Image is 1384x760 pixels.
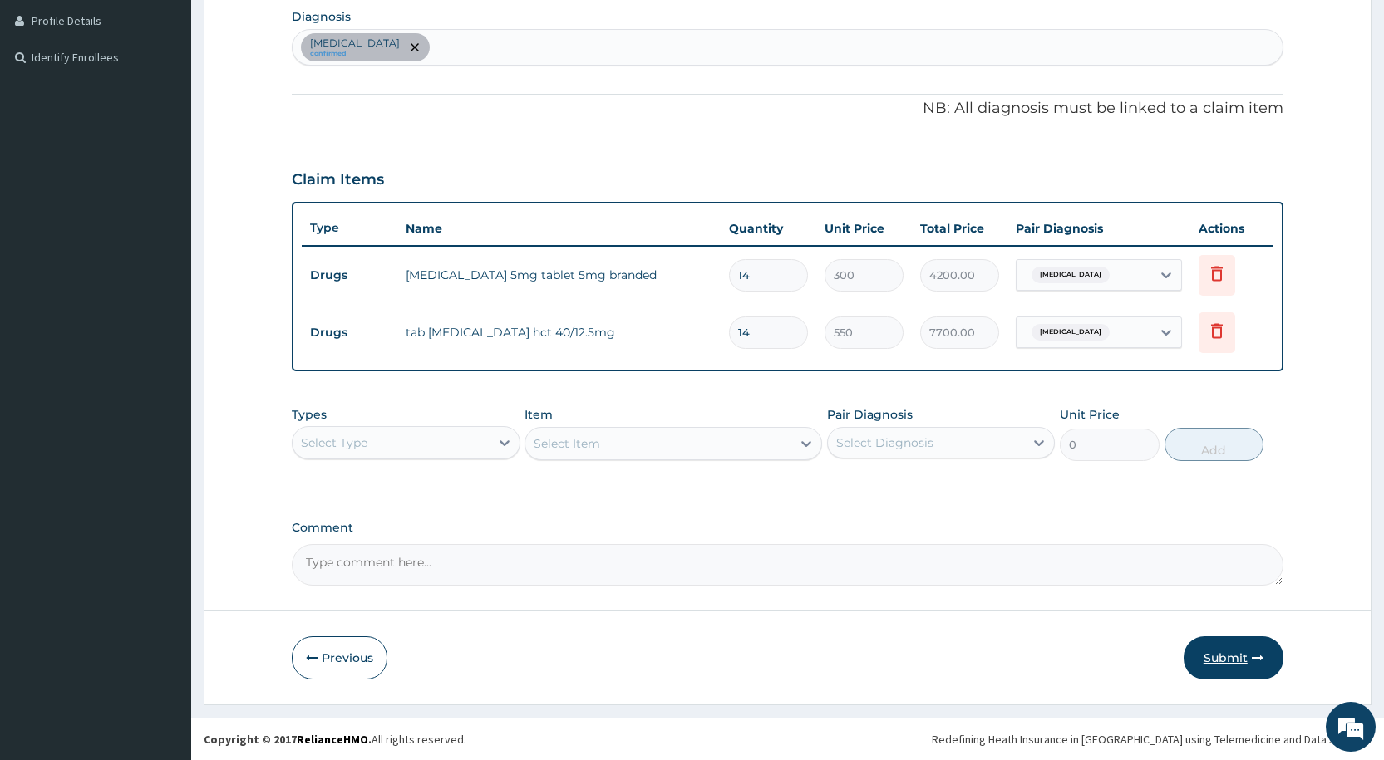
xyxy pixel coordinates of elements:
[292,98,1283,120] p: NB: All diagnosis must be linked to a claim item
[836,434,933,451] div: Select Diagnosis
[1060,406,1120,423] label: Unit Price
[310,50,400,58] small: confirmed
[292,8,351,25] label: Diagnosis
[302,213,397,243] th: Type
[912,212,1007,245] th: Total Price
[191,718,1384,760] footer: All rights reserved.
[1165,428,1263,461] button: Add
[302,260,397,291] td: Drugs
[297,732,368,747] a: RelianceHMO
[1184,636,1283,679] button: Submit
[292,171,384,189] h3: Claim Items
[397,258,721,292] td: [MEDICAL_DATA] 5mg tablet 5mg branded
[204,732,372,747] strong: Copyright © 2017 .
[301,434,367,451] div: Select Type
[397,212,721,245] th: Name
[1032,267,1110,283] span: [MEDICAL_DATA]
[1007,212,1190,245] th: Pair Diagnosis
[407,40,422,55] span: remove selection option
[31,83,67,125] img: d_794563401_company_1708531726252_794563401
[96,209,229,377] span: We're online!
[525,406,553,423] label: Item
[292,408,327,422] label: Types
[397,316,721,349] td: tab [MEDICAL_DATA] hct 40/12.5mg
[721,212,816,245] th: Quantity
[273,8,313,48] div: Minimize live chat window
[932,731,1372,748] div: Redefining Heath Insurance in [GEOGRAPHIC_DATA] using Telemedicine and Data Science!
[816,212,912,245] th: Unit Price
[827,406,913,423] label: Pair Diagnosis
[292,636,387,679] button: Previous
[292,521,1283,535] label: Comment
[8,454,317,512] textarea: Type your message and hit 'Enter'
[86,93,279,115] div: Chat with us now
[1190,212,1273,245] th: Actions
[302,317,397,348] td: Drugs
[310,37,400,50] p: [MEDICAL_DATA]
[1032,324,1110,341] span: [MEDICAL_DATA]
